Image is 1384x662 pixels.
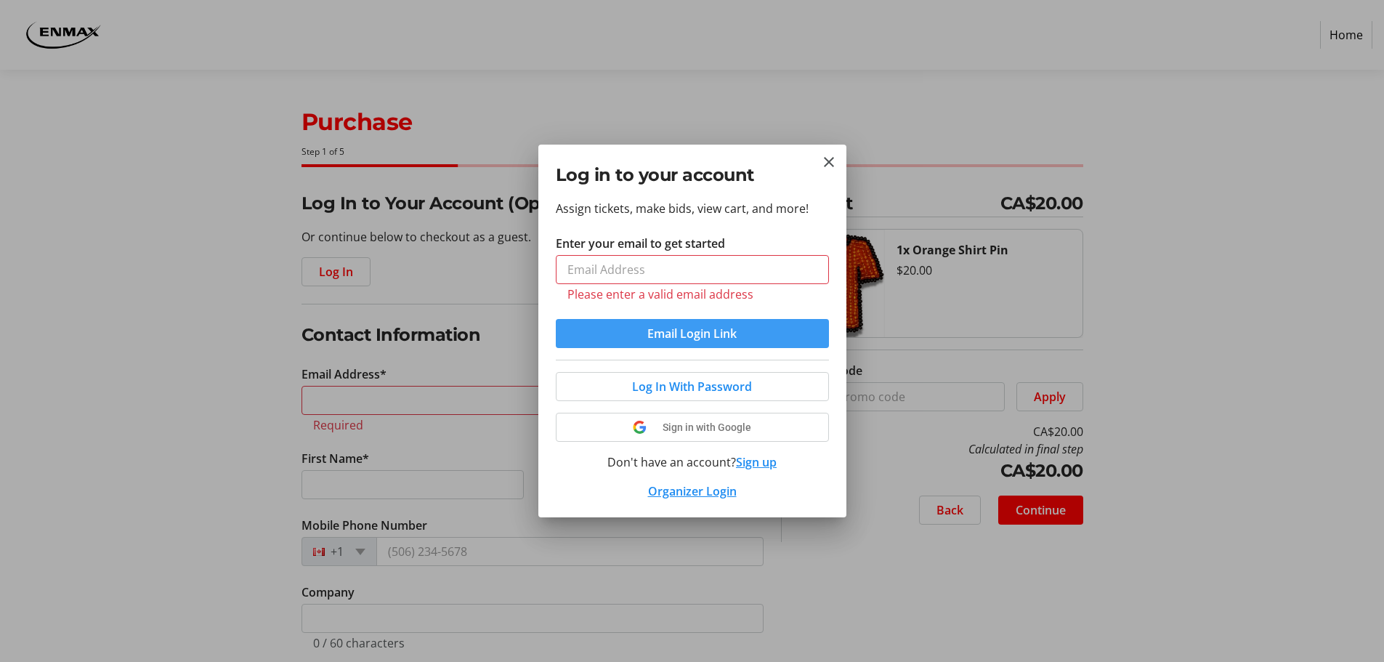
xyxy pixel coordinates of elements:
[556,319,829,348] button: Email Login Link
[556,255,829,284] input: Email Address
[648,483,737,499] a: Organizer Login
[556,162,829,188] h2: Log in to your account
[556,235,725,252] label: Enter your email to get started
[632,378,752,395] span: Log In With Password
[663,421,751,433] span: Sign in with Google
[556,413,829,442] button: Sign in with Google
[567,287,817,302] tr-error: Please enter a valid email address
[556,200,829,217] p: Assign tickets, make bids, view cart, and more!
[736,453,777,471] button: Sign up
[556,372,829,401] button: Log In With Password
[556,453,829,471] div: Don't have an account?
[647,325,737,342] span: Email Login Link
[820,153,838,171] button: Close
